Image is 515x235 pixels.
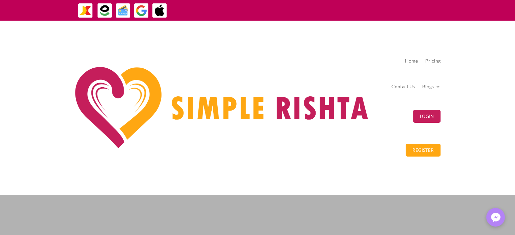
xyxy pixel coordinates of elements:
[152,3,167,18] img: ApplePay-icon
[115,3,131,18] img: Credit Cards
[97,3,112,18] img: EasyPaisa-icon
[78,3,93,18] img: JazzCash-icon
[405,48,418,74] a: Home
[413,110,441,123] button: Login
[391,74,415,99] a: Contact Us
[489,211,502,224] img: Messenger
[425,48,441,74] a: Pricing
[406,144,441,157] button: Register
[406,133,441,167] a: Register
[134,3,149,18] img: GooglePay-icon
[422,74,441,99] a: Blogs
[413,99,441,133] a: Login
